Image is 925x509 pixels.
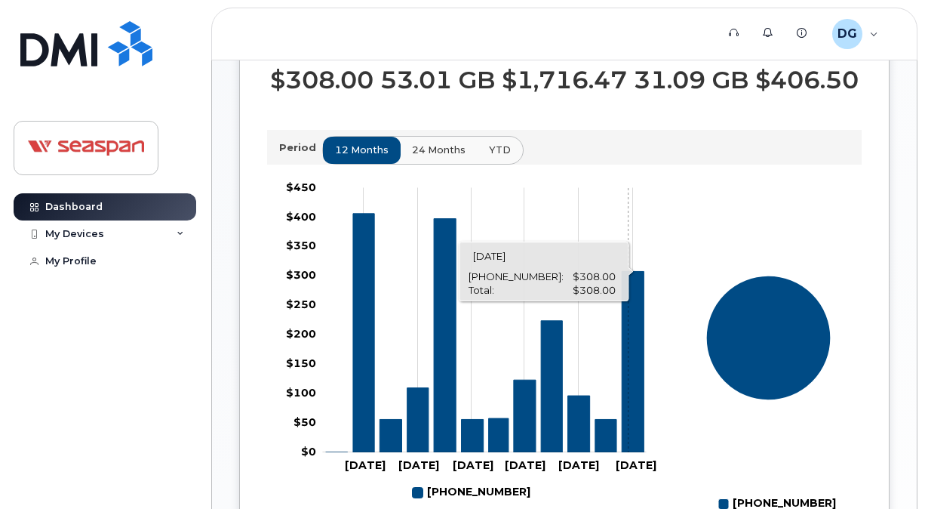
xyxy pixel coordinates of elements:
p: Period [279,140,322,155]
g: Series [706,276,831,401]
tspan: $350 [286,239,316,253]
tspan: $0 [301,445,316,458]
tspan: [DATE] [345,459,386,473]
g: Legend [413,480,530,505]
tspan: $450 [286,180,316,194]
tspan: [DATE] [453,459,493,473]
tspan: $200 [286,328,316,341]
g: 778-839-2741 [326,214,644,452]
span: YTD [489,143,511,157]
tspan: $150 [286,356,316,370]
tspan: [DATE] [398,459,439,473]
tspan: $250 [286,298,316,312]
div: Dylan Goddard [822,19,889,49]
tspan: $400 [286,210,316,224]
span: DG [837,25,857,43]
p: 53.01 GB [380,66,495,94]
tspan: $50 [293,415,316,429]
tspan: $100 [286,386,316,399]
p: $308.00 [270,66,373,94]
p: 31.09 GB [634,66,748,94]
g: 778-839-2741 [413,480,530,505]
span: 24 months [412,143,466,157]
tspan: [DATE] [558,459,599,473]
p: $406.50 [755,66,859,94]
p: $1,716.47 [502,66,627,94]
tspan: [DATE] [616,459,656,473]
tspan: $300 [286,269,316,282]
g: Chart [286,180,656,505]
tspan: [DATE] [505,459,545,473]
